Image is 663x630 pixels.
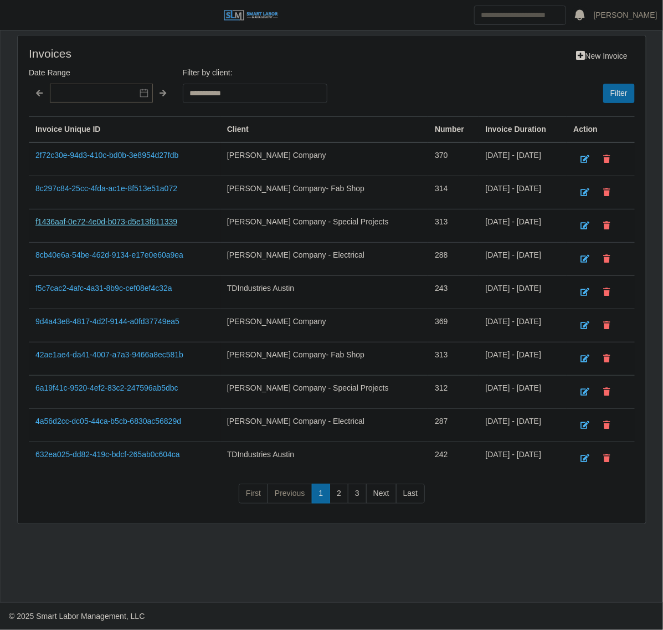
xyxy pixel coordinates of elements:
td: [PERSON_NAME] Company [220,309,428,342]
td: 313 [428,209,479,243]
td: [DATE] - [DATE] [479,409,567,442]
td: [PERSON_NAME] Company - Special Projects [220,209,428,243]
td: 370 [428,142,479,176]
a: 4a56d2cc-dc05-44ca-b5cb-6830ac56829d [35,417,181,426]
td: 313 [428,342,479,376]
a: f5c7cac2-4afc-4a31-8b9c-cef08ef4c32a [35,284,172,293]
a: [PERSON_NAME] [594,9,657,21]
a: New Invoice [569,47,635,66]
td: [PERSON_NAME] Company - Special Projects [220,376,428,409]
td: TDIndustries Austin [220,276,428,309]
td: [DATE] - [DATE] [479,442,567,475]
td: [DATE] - [DATE] [479,142,567,176]
td: 369 [428,309,479,342]
td: 287 [428,409,479,442]
a: 2 [330,484,348,504]
td: [PERSON_NAME] Company - Electrical [220,409,428,442]
a: f1436aaf-0e72-4e0d-b073-d5e13f611339 [35,217,177,226]
td: 314 [428,176,479,209]
td: [DATE] - [DATE] [479,309,567,342]
button: Filter [603,84,635,103]
a: 8c297c84-25cc-4fda-ac1e-8f513e51a072 [35,184,177,193]
th: Invoice Unique ID [29,117,220,143]
a: 2f72c30e-94d3-410c-bd0b-3e8954d27fdb [35,151,178,160]
th: Invoice Duration [479,117,567,143]
td: 288 [428,243,479,276]
label: Date Range [29,66,174,79]
th: Client [220,117,428,143]
td: [PERSON_NAME] Company- Fab Shop [220,342,428,376]
td: [DATE] - [DATE] [479,209,567,243]
h4: Invoices [29,47,271,60]
td: [DATE] - [DATE] [479,243,567,276]
td: [PERSON_NAME] Company [220,142,428,176]
td: [DATE] - [DATE] [479,276,567,309]
th: Number [428,117,479,143]
td: 242 [428,442,479,475]
a: 1 [312,484,331,504]
input: Search [474,6,566,25]
a: 3 [348,484,367,504]
td: [DATE] - [DATE] [479,176,567,209]
nav: pagination [29,484,635,513]
td: [DATE] - [DATE] [479,342,567,376]
th: Action [567,117,635,143]
a: 632ea025-dd82-419c-bdcf-265ab0c604ca [35,450,180,459]
a: 8cb40e6a-54be-462d-9134-e17e0e60a9ea [35,250,183,259]
td: 243 [428,276,479,309]
a: Last [396,484,425,504]
td: [PERSON_NAME] Company- Fab Shop [220,176,428,209]
a: 9d4a43e8-4817-4d2f-9144-a0fd37749ea5 [35,317,179,326]
td: TDIndustries Austin [220,442,428,475]
span: © 2025 Smart Labor Management, LLC [9,612,145,621]
a: 6a19f41c-9520-4ef2-83c2-247596ab5dbc [35,383,178,392]
td: [DATE] - [DATE] [479,376,567,409]
a: 42ae1ae4-da41-4007-a7a3-9466a8ec581b [35,350,183,359]
label: Filter by client: [183,66,328,79]
a: Next [366,484,397,504]
img: SLM Logo [223,9,279,22]
td: [PERSON_NAME] Company - Electrical [220,243,428,276]
td: 312 [428,376,479,409]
